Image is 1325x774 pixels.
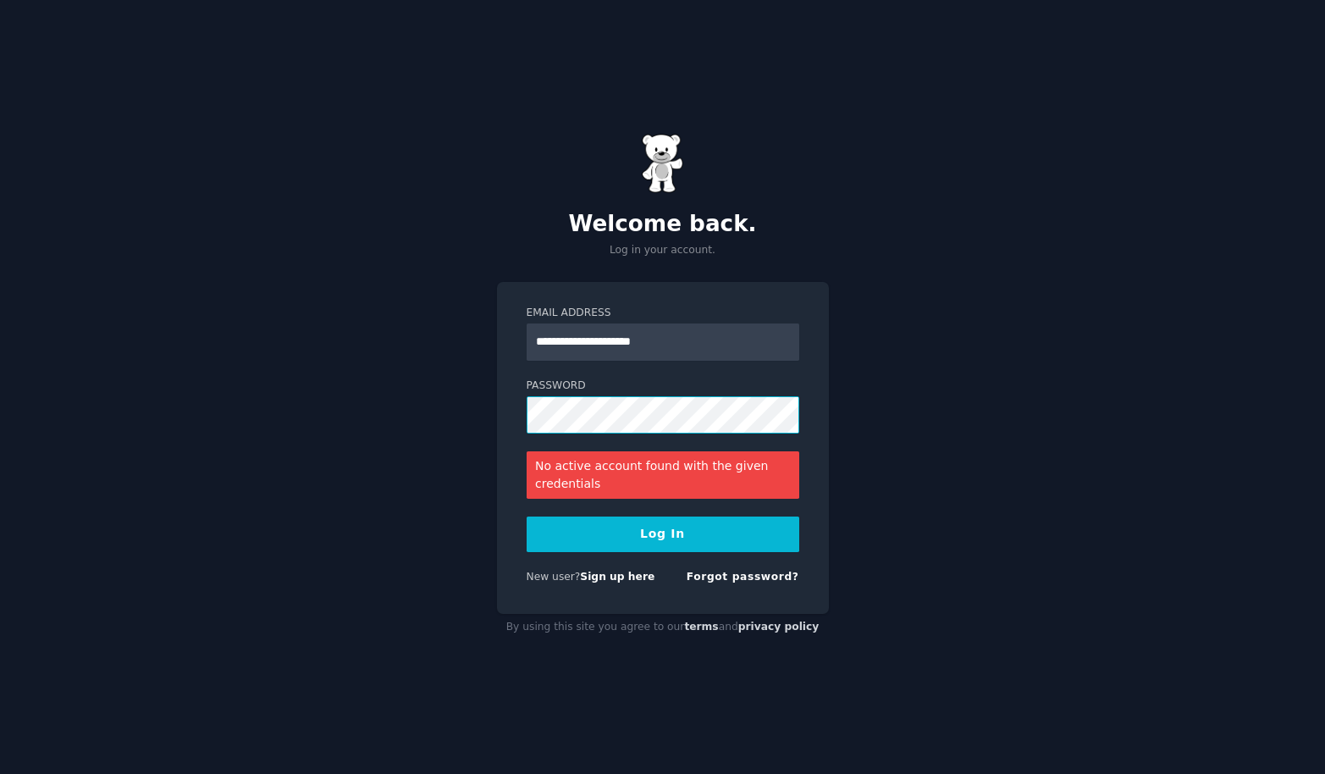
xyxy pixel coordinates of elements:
[527,379,799,394] label: Password
[527,306,799,321] label: Email Address
[580,571,654,583] a: Sign up here
[738,621,820,633] a: privacy policy
[527,517,799,552] button: Log In
[497,243,829,258] p: Log in your account.
[642,134,684,193] img: Gummy Bear
[687,571,799,583] a: Forgot password?
[497,614,829,641] div: By using this site you agree to our and
[497,211,829,238] h2: Welcome back.
[527,571,581,583] span: New user?
[527,451,799,499] div: No active account found with the given credentials
[684,621,718,633] a: terms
